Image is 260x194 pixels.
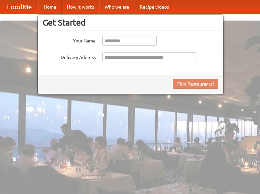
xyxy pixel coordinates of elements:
[43,18,218,28] h3: Get Started
[38,0,62,14] a: Home
[62,0,99,14] a: How it works
[173,79,218,89] button: Find Restaurants!
[0,0,38,14] a: FoodMe
[134,0,174,14] a: Recipe videos
[99,0,134,14] a: Who we are
[43,36,96,44] label: Your Name
[43,52,96,61] label: Delivery Address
